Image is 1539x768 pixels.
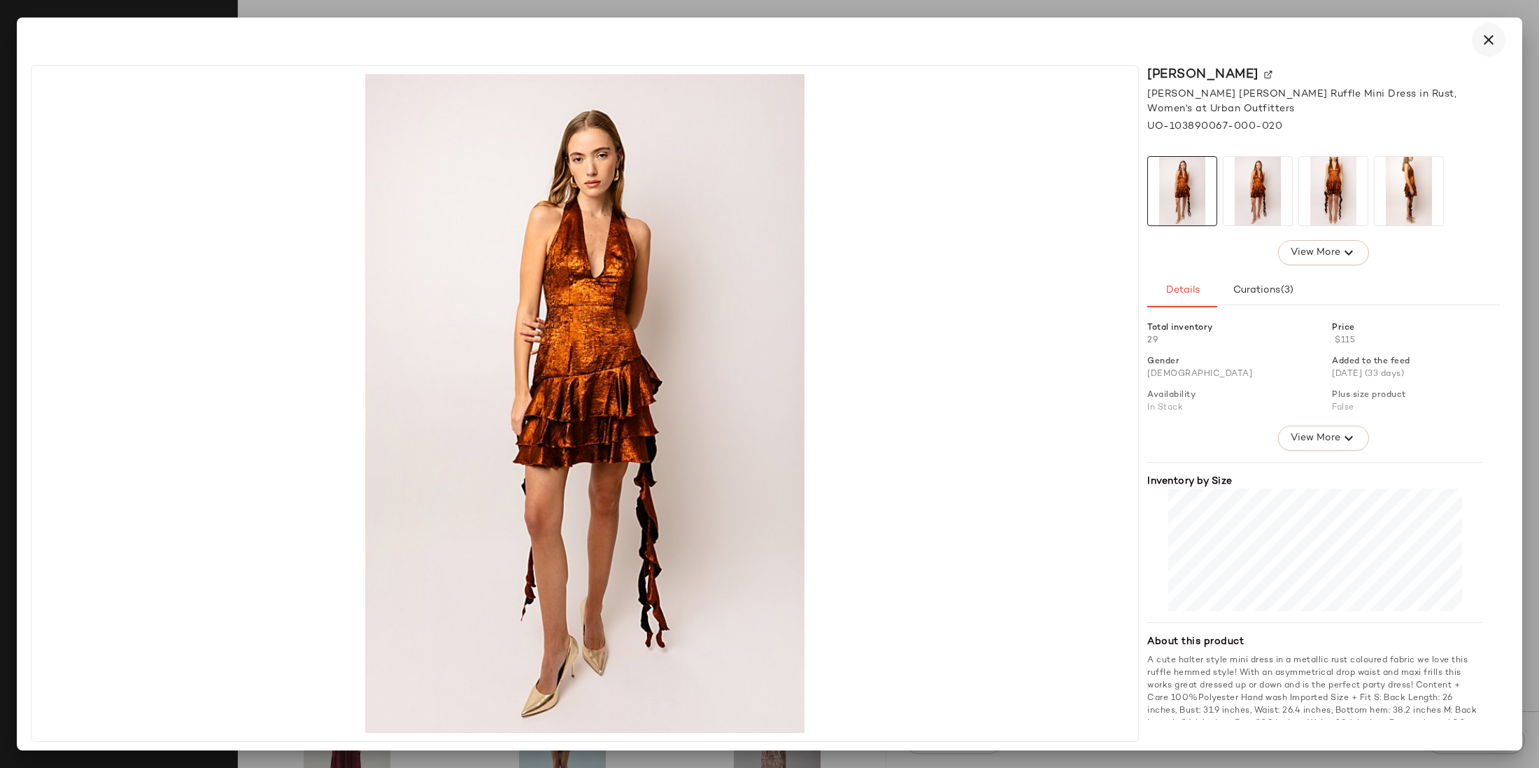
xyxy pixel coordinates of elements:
[1147,65,1258,84] span: [PERSON_NAME]
[1290,244,1340,261] span: View More
[1148,157,1217,225] img: 103890067_020_m
[1280,285,1293,296] span: (3)
[1165,285,1199,296] span: Details
[1147,474,1483,489] div: Inventory by Size
[40,74,1130,733] img: 103890067_020_m
[1375,157,1443,225] img: 103890067_020_m3
[1147,87,1500,116] span: [PERSON_NAME] [PERSON_NAME] Ruffle Mini Dress in Rust, Women's at Urban Outfitters
[1278,426,1369,451] button: View More
[1264,71,1272,79] img: svg%3e
[1290,430,1340,447] span: View More
[1232,285,1293,296] span: Curations
[1147,634,1483,649] div: About this product
[1278,240,1369,265] button: View More
[1147,655,1483,768] div: A cute halter style mini dress in a metallic rust coloured fabric we love this ruffle hemmed styl...
[1224,157,1292,225] img: 103890067_020_m
[1299,157,1368,225] img: 103890067_020_m2
[1147,119,1282,134] span: UO-103890067-000-020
